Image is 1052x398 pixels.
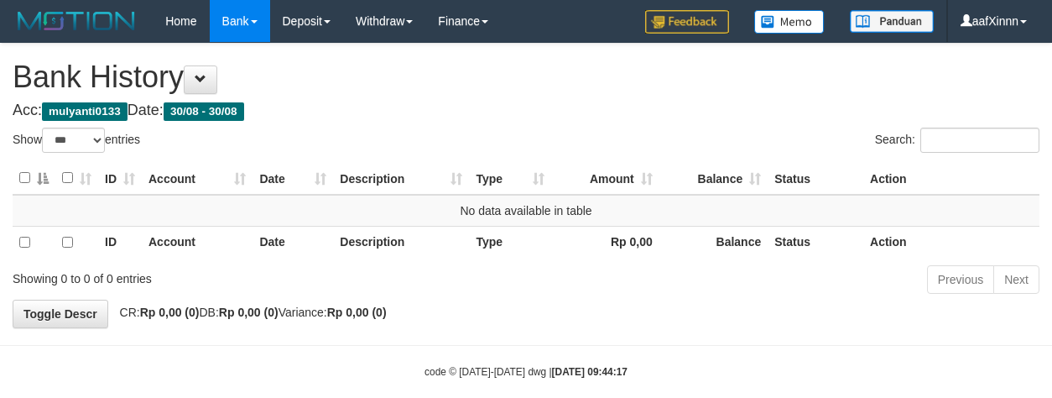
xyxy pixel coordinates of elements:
th: Account: activate to sort column ascending [142,162,253,195]
td: No data available in table [13,195,1039,227]
strong: Rp 0,00 (0) [140,306,200,319]
a: Toggle Descr [13,300,108,328]
strong: Rp 0,00 (0) [327,306,387,319]
label: Show entries [13,128,140,153]
th: ID: activate to sort column ascending [98,162,142,195]
th: : activate to sort column descending [13,162,55,195]
th: Description [333,226,469,259]
a: Next [993,265,1039,294]
img: Feedback.jpg [645,10,729,34]
th: Type: activate to sort column ascending [469,162,551,195]
th: Date [253,226,333,259]
strong: [DATE] 09:44:17 [552,366,628,378]
strong: Rp 0,00 (0) [219,306,279,319]
h4: Acc: Date: [13,102,1039,119]
th: Type [469,226,551,259]
th: Status [768,162,863,195]
img: Button%20Memo.svg [754,10,825,34]
th: Balance [659,226,768,259]
th: ID [98,226,142,259]
a: Previous [927,265,994,294]
div: Showing 0 to 0 of 0 entries [13,264,426,287]
input: Search: [920,128,1039,153]
span: CR: DB: Variance: [112,306,387,319]
h1: Bank History [13,60,1039,94]
th: Action [863,162,1039,195]
th: Description: activate to sort column ascending [333,162,469,195]
th: Balance: activate to sort column ascending [659,162,768,195]
th: Rp 0,00 [551,226,659,259]
th: : activate to sort column ascending [55,162,98,195]
th: Date: activate to sort column ascending [253,162,333,195]
span: mulyanti0133 [42,102,128,121]
th: Amount: activate to sort column ascending [551,162,659,195]
th: Account [142,226,253,259]
span: 30/08 - 30/08 [164,102,244,121]
select: Showentries [42,128,105,153]
th: Status [768,226,863,259]
small: code © [DATE]-[DATE] dwg | [424,366,628,378]
img: panduan.png [850,10,934,33]
img: MOTION_logo.png [13,8,140,34]
th: Action [863,226,1039,259]
label: Search: [875,128,1039,153]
